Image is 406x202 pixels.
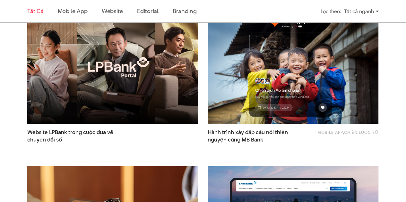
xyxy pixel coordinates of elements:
div: Lọc theo: [321,6,341,17]
img: LPBank portal [19,4,206,130]
a: Mobile app [57,7,87,15]
div: , [310,129,378,140]
a: Editorial [137,7,159,15]
span: nguyện cùng MB Bank [208,136,263,143]
a: Chiến lược số [344,129,378,135]
a: Website [102,7,123,15]
span: Website LPBank trong cuộc đua về [27,129,121,143]
a: Website LPBank trong cuộc đua vềchuyển đổi số [27,129,121,143]
a: Hành trình xây đắp cầu nối thiệnnguyện cùng MB Bank [208,129,302,143]
div: Tất cả ngành [344,6,379,17]
span: chuyển đổi số [27,136,62,143]
a: Tất cả [27,7,43,15]
a: Branding [173,7,196,15]
img: thumb [208,10,378,124]
a: Mobile app [317,129,343,135]
span: Hành trình xây đắp cầu nối thiện [208,129,302,143]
